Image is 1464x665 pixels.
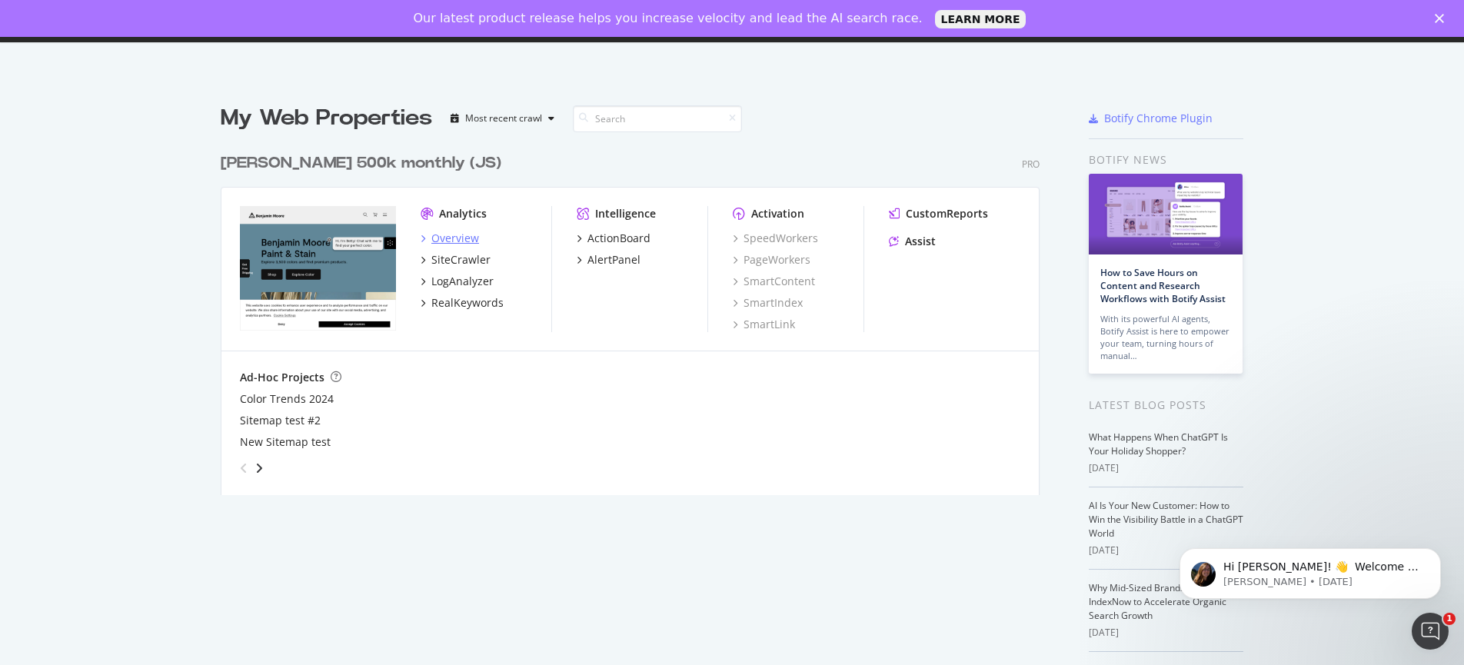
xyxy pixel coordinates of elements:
div: AlertPanel [587,252,640,268]
div: RealKeywords [431,295,504,311]
img: How to Save Hours on Content and Research Workflows with Botify Assist [1089,174,1243,254]
div: angle-right [254,461,265,476]
div: SiteCrawler [431,252,491,268]
div: [PERSON_NAME] 500k monthly (JS) [221,152,501,175]
div: Botify Chrome Plugin [1104,111,1213,126]
a: What Happens When ChatGPT Is Your Holiday Shopper? [1089,431,1228,457]
div: [DATE] [1089,544,1243,557]
div: Latest Blog Posts [1089,397,1243,414]
div: grid [221,134,1052,495]
iframe: Intercom live chat [1412,613,1449,650]
input: Search [573,105,742,132]
div: angle-left [234,456,254,480]
a: AI Is Your New Customer: How to Win the Visibility Battle in a ChatGPT World [1089,499,1243,540]
div: Botify news [1089,151,1243,168]
div: CustomReports [906,206,988,221]
a: New Sitemap test [240,434,331,450]
a: CustomReports [889,206,988,221]
div: [DATE] [1089,626,1243,640]
a: Sitemap test #2 [240,413,321,428]
div: Most recent crawl [465,114,542,123]
a: SmartIndex [733,295,803,311]
a: SpeedWorkers [733,231,818,246]
a: SmartLink [733,317,795,332]
a: Why Mid-Sized Brands Should Use IndexNow to Accelerate Organic Search Growth [1089,581,1236,622]
a: How to Save Hours on Content and Research Workflows with Botify Assist [1100,266,1226,305]
a: ActionBoard [577,231,650,246]
div: Analytics [439,206,487,221]
div: Ad-Hoc Projects [240,370,324,385]
img: benjaminmoore.com [240,206,396,331]
a: Overview [421,231,479,246]
div: [DATE] [1089,461,1243,475]
a: SmartContent [733,274,815,289]
button: Most recent crawl [444,106,561,131]
a: Assist [889,234,936,249]
div: With its powerful AI agents, Botify Assist is here to empower your team, turning hours of manual… [1100,313,1231,362]
a: LogAnalyzer [421,274,494,289]
a: [PERSON_NAME] 500k monthly (JS) [221,152,507,175]
div: Assist [905,234,936,249]
div: Pro [1022,158,1040,171]
a: AlertPanel [577,252,640,268]
iframe: Intercom notifications message [1156,516,1464,623]
a: Color Trends 2024 [240,391,334,407]
div: My Web Properties [221,103,432,134]
div: ActionBoard [587,231,650,246]
a: RealKeywords [421,295,504,311]
div: LogAnalyzer [431,274,494,289]
a: Botify Chrome Plugin [1089,111,1213,126]
div: Our latest product release helps you increase velocity and lead the AI search race. [414,11,923,26]
div: Overview [431,231,479,246]
a: LEARN MORE [935,10,1026,28]
div: Activation [751,206,804,221]
a: SiteCrawler [421,252,491,268]
a: PageWorkers [733,252,810,268]
div: Close [1435,14,1450,23]
span: 1 [1443,613,1456,625]
div: Intelligence [595,206,656,221]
